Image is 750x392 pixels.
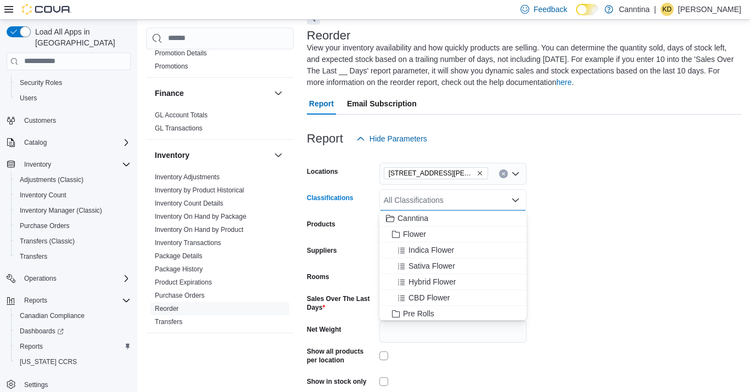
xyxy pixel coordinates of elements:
[2,157,135,172] button: Inventory
[155,318,182,326] a: Transfers
[307,272,329,281] label: Rooms
[24,380,48,389] span: Settings
[15,204,131,217] span: Inventory Manager (Classic)
[379,258,527,274] button: Sativa Flower
[155,88,270,99] button: Finance
[379,211,527,226] button: Canntina
[408,276,456,287] span: Hybrid Flower
[20,294,52,307] button: Reports
[155,226,243,234] a: Inventory On Hand by Product
[155,49,207,57] a: Promotion Details
[11,249,135,264] button: Transfers
[146,171,294,333] div: Inventory
[534,4,567,15] span: Feedback
[20,136,51,149] button: Catalog
[2,293,135,308] button: Reports
[20,191,66,200] span: Inventory Count
[15,325,68,338] a: Dashboards
[11,339,135,354] button: Reports
[678,3,741,16] p: [PERSON_NAME]
[20,94,37,103] span: Users
[155,200,223,207] a: Inventory Count Details
[155,150,270,161] button: Inventory
[155,88,184,99] h3: Finance
[20,327,64,336] span: Dashboards
[15,189,71,202] a: Inventory Count
[11,234,135,249] button: Transfers (Classic)
[11,354,135,370] button: [US_STATE] CCRS
[2,112,135,128] button: Customers
[309,93,334,115] span: Report
[20,206,102,215] span: Inventory Manager (Classic)
[15,340,131,353] span: Reports
[20,114,60,127] a: Customers
[15,173,88,186] a: Adjustments (Classic)
[15,204,107,217] a: Inventory Manager (Classic)
[15,309,131,322] span: Canadian Compliance
[11,218,135,234] button: Purchase Orders
[15,309,89,322] a: Canadian Compliance
[15,250,52,263] a: Transfers
[20,136,131,149] span: Catalog
[155,111,208,119] a: GL Account Totals
[155,292,205,299] a: Purchase Orders
[20,158,55,171] button: Inventory
[663,3,672,16] span: KD
[307,347,375,365] label: Show all products per location
[15,325,131,338] span: Dashboards
[20,113,131,127] span: Customers
[384,167,488,179] span: 725 Nelson Street
[20,357,77,366] span: [US_STATE] CCRS
[20,272,61,285] button: Operations
[15,235,79,248] a: Transfers (Classic)
[556,78,572,87] a: here
[403,308,434,319] span: Pre Rolls
[155,343,182,354] h3: Loyalty
[307,42,736,88] div: View your inventory availability and how quickly products are selling. You can determine the quan...
[307,246,337,255] label: Suppliers
[15,173,131,186] span: Adjustments (Classic)
[20,272,131,285] span: Operations
[499,169,508,178] button: Clear input
[155,173,220,181] a: Inventory Adjustments
[379,274,527,290] button: Hybrid Flower
[31,26,131,48] span: Load All Apps in [GEOGRAPHIC_DATA]
[408,292,450,303] span: CBD Flower
[307,194,354,202] label: Classifications
[511,196,520,204] button: Close list of options
[619,3,650,16] p: Canntina
[403,229,426,240] span: Flower
[398,213,428,224] span: Canntina
[379,290,527,306] button: CBD Flower
[576,4,599,15] input: Dark Mode
[11,203,135,218] button: Inventory Manager (Classic)
[11,188,135,203] button: Inventory Count
[379,242,527,258] button: Indica Flower
[272,87,285,100] button: Finance
[15,355,131,368] span: Washington CCRS
[155,186,244,194] a: Inventory by Product Historical
[20,311,85,320] span: Canadian Compliance
[2,271,135,286] button: Operations
[11,90,135,106] button: Users
[15,76,131,89] span: Security Roles
[20,221,70,230] span: Purchase Orders
[20,78,62,87] span: Security Roles
[11,172,135,188] button: Adjustments (Classic)
[20,378,52,391] a: Settings
[15,235,131,248] span: Transfers (Classic)
[2,135,135,150] button: Catalog
[2,376,135,392] button: Settings
[20,237,75,246] span: Transfers (Classic)
[20,175,83,184] span: Adjustments (Classic)
[24,116,56,125] span: Customers
[155,213,247,220] a: Inventory On Hand by Package
[15,76,66,89] a: Security Roles
[15,219,74,232] a: Purchase Orders
[155,63,188,70] a: Promotions
[11,323,135,339] a: Dashboards
[352,128,432,150] button: Hide Parameters
[307,29,350,42] h3: Reorder
[24,296,47,305] span: Reports
[20,252,47,261] span: Transfers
